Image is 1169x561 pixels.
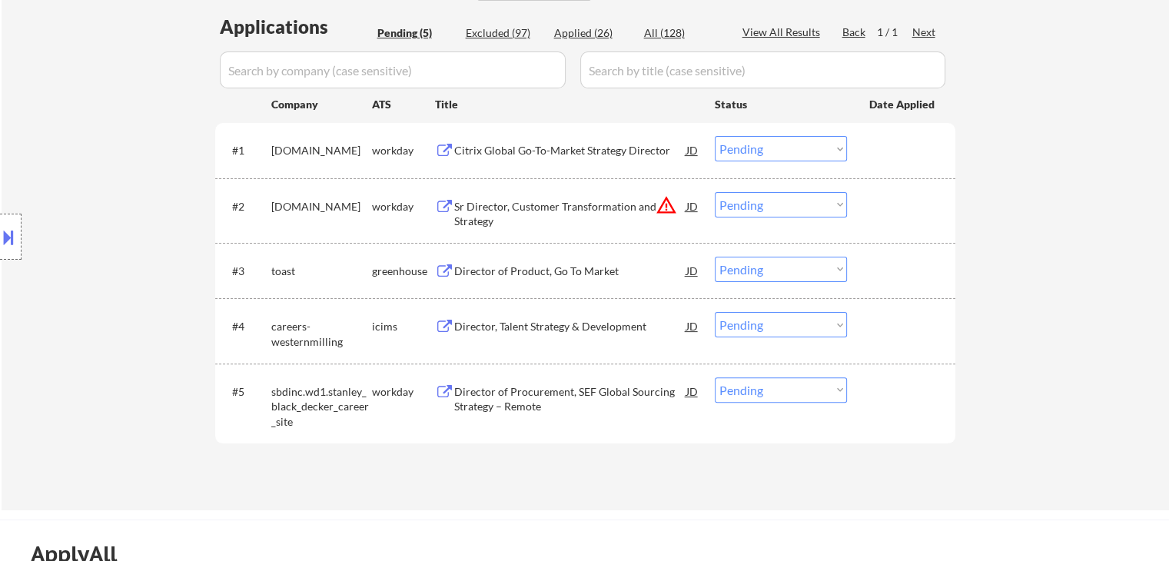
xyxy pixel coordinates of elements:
div: All (128) [644,25,721,41]
div: Director of Procurement, SEF Global Sourcing Strategy – Remote [454,384,686,414]
button: warning_amber [656,194,677,216]
div: JD [685,136,700,164]
div: JD [685,192,700,220]
div: Director, Talent Strategy & Development [454,319,686,334]
div: Applications [220,18,372,36]
div: toast [271,264,372,279]
div: View All Results [742,25,825,40]
div: Sr Director, Customer Transformation and Strategy [454,199,686,229]
div: workday [372,384,435,400]
div: [DOMAIN_NAME] [271,199,372,214]
div: JD [685,377,700,405]
div: workday [372,199,435,214]
div: Title [435,97,700,112]
div: [DOMAIN_NAME] [271,143,372,158]
div: Company [271,97,372,112]
div: JD [685,257,700,284]
div: ATS [372,97,435,112]
div: workday [372,143,435,158]
div: icims [372,319,435,334]
input: Search by title (case sensitive) [580,51,945,88]
div: JD [685,312,700,340]
div: greenhouse [372,264,435,279]
input: Search by company (case sensitive) [220,51,566,88]
div: sbdinc.wd1.stanley_black_decker_career_site [271,384,372,430]
div: Citrix Global Go-To-Market Strategy Director [454,143,686,158]
div: careers-westernmilling [271,319,372,349]
div: Status [715,90,847,118]
div: Applied (26) [554,25,631,41]
div: Date Applied [869,97,937,112]
div: Excluded (97) [466,25,543,41]
div: Back [842,25,867,40]
div: Next [912,25,937,40]
div: Director of Product, Go To Market [454,264,686,279]
div: Pending (5) [377,25,454,41]
div: #5 [232,384,259,400]
div: 1 / 1 [877,25,912,40]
